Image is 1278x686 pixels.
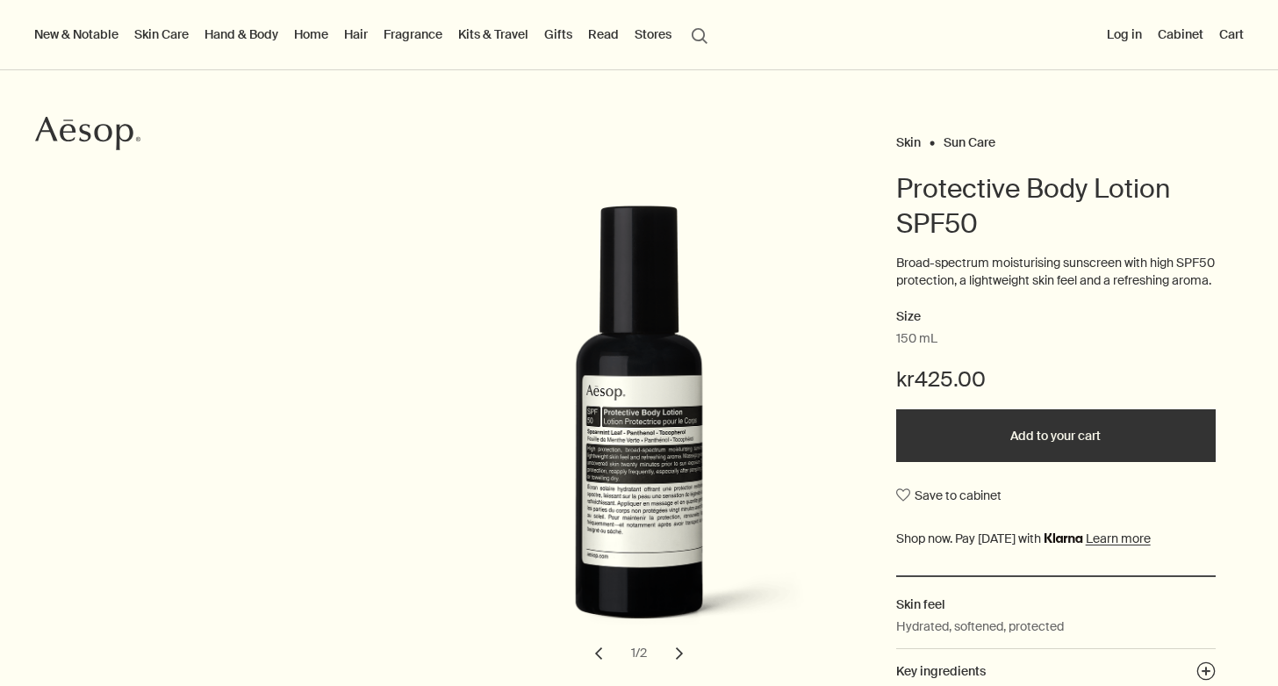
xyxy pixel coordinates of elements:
span: kr425.00 [896,365,986,394]
button: next slide [660,634,699,673]
span: 150 mL [896,330,937,348]
a: Aesop [31,112,145,160]
a: Fragrance [380,23,446,46]
button: Log in [1103,23,1145,46]
button: Stores [631,23,675,46]
button: Save to cabinet [896,480,1002,511]
span: Key ingredients [896,663,986,679]
a: Kits & Travel [455,23,532,46]
a: Hand & Body [201,23,282,46]
button: Open search [684,18,715,51]
h2: Size [896,307,1216,328]
p: Broad-spectrum moisturising sunscreen with high SPF50 protection, a lightweight skin feel and a r... [896,255,1216,289]
a: Cabinet [1154,23,1207,46]
a: Sun Care [944,134,995,142]
a: Skin [896,134,921,142]
svg: Aesop [35,116,140,151]
img: Back of Protective Body Lotion SPF 50 with pump [451,206,837,651]
h1: Protective Body Lotion SPF50 [896,171,1216,242]
button: Cart [1216,23,1247,46]
a: Read [585,23,622,46]
h2: Skin feel [896,595,1216,614]
button: Key ingredients [1196,661,1216,686]
a: Hair [341,23,371,46]
button: New & Notable [31,23,122,46]
button: Add to your cart - kr425.00 [896,409,1216,462]
a: Gifts [541,23,576,46]
div: Protective Body Lotion SPF50 [426,206,851,673]
button: previous slide [579,634,618,673]
a: Skin Care [131,23,192,46]
p: Hydrated, softened, protected [896,617,1064,636]
a: Home [291,23,332,46]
